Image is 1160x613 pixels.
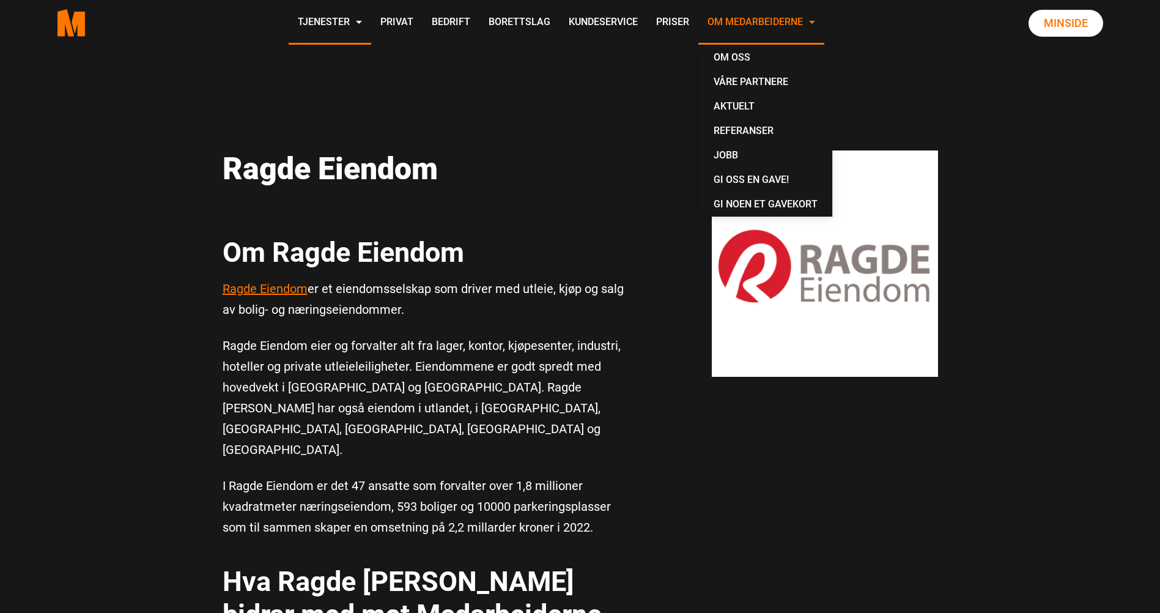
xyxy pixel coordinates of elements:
p: I Ragde Eiendom er det 47 ansatte som forvalter over 1,8 millioner kvadratmeter næringseiendom, 5... [223,475,632,538]
a: Om oss [704,45,827,70]
a: Gi oss en gave! [704,168,827,192]
p: er et eiendomsselskap som driver med utleie, kjøp og salg av bolig- og næringseiendommer. [223,278,632,320]
b: Om Ragde Eiendom [223,236,464,269]
a: Tjenester [289,1,371,45]
a: Privat [371,1,423,45]
a: Om Medarbeiderne [698,1,824,45]
a: Ragde Eiendom [223,281,308,296]
a: Aktuelt [704,94,827,119]
a: Borettslag [479,1,560,45]
a: Kundeservice [560,1,647,45]
img: Radge Eiendom Logo [712,150,938,377]
p: Ragde Eiendom eier og forvalter alt fra lager, kontor, kjøpesenter, industri, hoteller og private... [223,335,632,460]
a: Minside [1029,10,1103,37]
a: Våre partnere [704,70,827,94]
p: Ragde Eiendom [223,150,632,187]
a: Bedrift [423,1,479,45]
a: Jobb [704,143,827,168]
a: Priser [647,1,698,45]
a: Gi noen et gavekort [704,192,827,217]
a: Referanser [704,119,827,143]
